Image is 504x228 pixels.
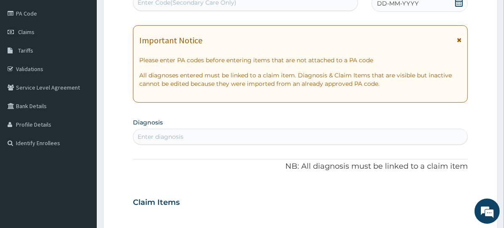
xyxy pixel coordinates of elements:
[133,118,163,127] label: Diagnosis
[139,36,202,45] h1: Important Notice
[138,4,158,24] div: Minimize live chat window
[133,198,180,207] h3: Claim Items
[18,28,34,36] span: Claims
[138,133,183,141] div: Enter diagnosis
[139,71,462,88] p: All diagnoses entered must be linked to a claim item. Diagnosis & Claim Items that are visible bu...
[16,42,34,63] img: d_794563401_company_1708531726252_794563401
[44,47,141,58] div: Chat with us now
[139,56,462,64] p: Please enter PA codes before entering items that are not attached to a PA code
[18,47,33,54] span: Tariffs
[49,64,116,148] span: We're online!
[4,145,160,174] textarea: Type your message and hit 'Enter'
[133,161,468,172] p: NB: All diagnosis must be linked to a claim item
